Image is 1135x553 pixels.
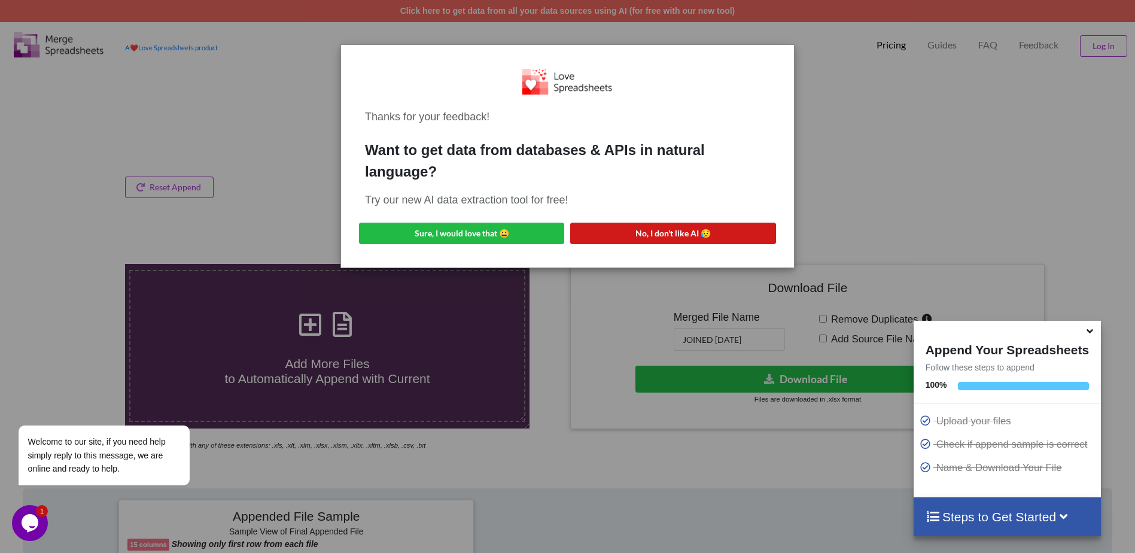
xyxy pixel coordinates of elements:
iframe: chat widget [12,317,227,499]
iframe: chat widget [12,505,50,541]
button: Sure, I would love that 😀 [359,223,564,244]
h4: Append Your Spreadsheets [914,339,1101,357]
p: Follow these steps to append [914,361,1101,373]
b: 100 % [926,380,947,390]
div: Want to get data from databases & APIs in natural language? [365,139,770,183]
p: Check if append sample is correct [920,437,1098,452]
div: Thanks for your feedback! [365,109,770,125]
h4: Steps to Get Started [926,509,1089,524]
button: No, I don't like AI 😥 [570,223,775,244]
img: Logo.png [522,69,612,95]
p: Name & Download Your File [920,460,1098,475]
div: Try our new AI data extraction tool for free! [365,192,770,208]
p: Upload your files [920,414,1098,429]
